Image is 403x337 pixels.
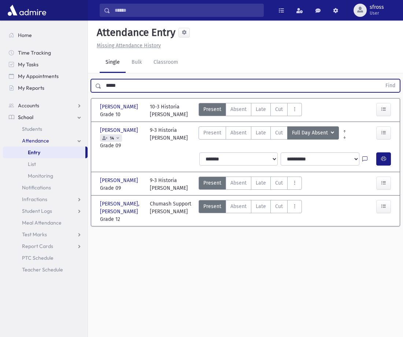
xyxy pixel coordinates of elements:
a: Missing Attendance History [94,42,161,49]
span: Accounts [18,102,39,109]
span: Notifications [22,184,51,191]
img: AdmirePro [6,3,48,18]
span: My Reports [18,85,44,91]
div: AttTypes [199,126,339,149]
div: 10-3 Historia [PERSON_NAME] [150,103,188,118]
span: Full Day Absent [292,129,329,137]
span: Present [203,179,221,187]
a: Teacher Schedule [3,264,88,275]
span: Late [256,105,266,113]
span: [PERSON_NAME] [100,126,140,134]
div: Chumash Support [PERSON_NAME] [150,200,191,223]
button: Full Day Absent [287,126,339,140]
a: Accounts [3,100,88,111]
a: Bulk [126,52,148,73]
span: List [28,161,36,167]
span: Present [203,129,221,137]
div: AttTypes [199,177,302,192]
span: 14 [108,136,115,141]
span: [PERSON_NAME] [100,177,140,184]
a: Classroom [148,52,184,73]
a: My Reports [3,82,88,94]
span: sfross [370,4,384,10]
span: Cut [275,129,283,137]
span: Report Cards [22,243,53,249]
a: Meal Attendance [3,217,88,229]
a: Monitoring [3,170,88,182]
div: AttTypes [199,103,302,118]
span: Cut [275,179,283,187]
span: Test Marks [22,231,47,238]
a: Home [3,29,88,41]
a: My Tasks [3,59,88,70]
a: Single [100,52,126,73]
a: Infractions [3,193,88,205]
span: Grade 12 [100,215,143,223]
span: Entry [28,149,40,156]
u: Missing Attendance History [97,42,161,49]
span: Grade 09 [100,142,143,149]
a: Notifications [3,182,88,193]
span: Home [18,32,32,38]
span: Absent [230,179,247,187]
div: 9-3 Historia [PERSON_NAME] [150,177,188,192]
span: My Appointments [18,73,59,79]
span: Teacher Schedule [22,266,63,273]
span: Absent [230,129,247,137]
a: My Appointments [3,70,88,82]
a: Student Logs [3,205,88,217]
span: Present [203,203,221,210]
span: Late [256,179,266,187]
span: Present [203,105,221,113]
span: Student Logs [22,208,52,214]
span: Absent [230,203,247,210]
input: Search [110,4,263,17]
span: [PERSON_NAME], [PERSON_NAME] [100,200,143,215]
span: Cut [275,203,283,210]
span: School [18,114,33,121]
a: Time Tracking [3,47,88,59]
span: Students [22,126,42,132]
span: User [370,10,384,16]
span: Cut [275,105,283,113]
a: School [3,111,88,123]
span: Late [256,203,266,210]
span: Late [256,129,266,137]
span: Grade 10 [100,111,143,118]
a: Test Marks [3,229,88,240]
a: Entry [3,147,85,158]
span: Infractions [22,196,47,203]
a: Students [3,123,88,135]
a: PTC Schedule [3,252,88,264]
span: PTC Schedule [22,255,53,261]
h5: Attendance Entry [94,26,175,39]
span: Attendance [22,137,49,144]
span: Time Tracking [18,49,51,56]
div: 9-3 Historia [PERSON_NAME] [150,126,188,149]
span: Absent [230,105,247,113]
div: AttTypes [199,200,302,223]
span: Monitoring [28,173,53,179]
a: Attendance [3,135,88,147]
a: List [3,158,88,170]
a: Report Cards [3,240,88,252]
span: My Tasks [18,61,38,68]
span: [PERSON_NAME] [100,103,140,111]
span: Grade 09 [100,184,143,192]
button: Find [381,79,400,92]
span: Meal Attendance [22,219,62,226]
